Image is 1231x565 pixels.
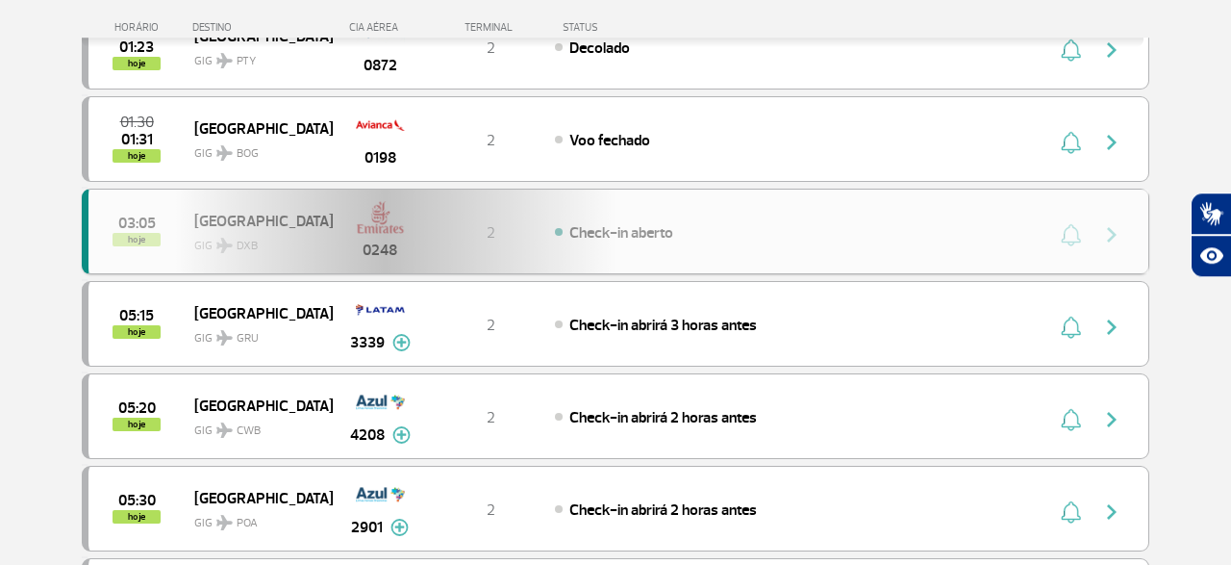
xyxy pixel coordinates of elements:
[120,116,154,129] span: 2025-09-30 01:30:00
[1061,408,1081,431] img: sino-painel-voo.svg
[113,510,161,524] span: hoje
[392,426,411,444] img: mais-info-painel-voo.svg
[392,334,411,351] img: mais-info-painel-voo.svg
[487,408,495,427] span: 2
[194,485,317,510] span: [GEOGRAPHIC_DATA]
[216,145,233,161] img: destiny_airplane.svg
[113,418,161,431] span: hoje
[350,331,385,354] span: 3339
[1191,193,1231,235] button: Abrir tradutor de língua de sinais.
[216,330,233,346] img: destiny_airplane.svg
[194,116,317,141] span: [GEOGRAPHIC_DATA]
[350,424,385,447] span: 4208
[332,21,428,34] div: CIA AÉREA
[113,325,161,339] span: hoje
[487,131,495,150] span: 2
[1100,316,1123,339] img: seta-direita-painel-voo.svg
[569,39,630,58] span: Decolado
[113,57,161,70] span: hoje
[351,516,383,539] span: 2901
[390,519,409,536] img: mais-info-painel-voo.svg
[113,149,161,163] span: hoje
[1061,39,1081,62] img: sino-painel-voo.svg
[569,501,757,520] span: Check-in abrirá 2 horas antes
[237,53,256,70] span: PTY
[216,423,233,438] img: destiny_airplane.svg
[1100,39,1123,62] img: seta-direita-painel-voo.svg
[237,330,259,347] span: GRU
[194,135,317,163] span: GIG
[1191,235,1231,277] button: Abrir recursos assistivos.
[1100,501,1123,524] img: seta-direita-painel-voo.svg
[192,21,333,34] div: DESTINO
[118,494,156,507] span: 2025-09-30 05:30:00
[1191,193,1231,277] div: Plugin de acessibilidade da Hand Talk.
[194,300,317,325] span: [GEOGRAPHIC_DATA]
[119,40,154,54] span: 2025-09-30 01:23:00
[364,146,396,169] span: 0198
[569,408,757,427] span: Check-in abrirá 2 horas antes
[237,515,258,532] span: POA
[216,515,233,530] img: destiny_airplane.svg
[364,54,397,77] span: 0872
[194,320,317,347] span: GIG
[1100,408,1123,431] img: seta-direita-painel-voo.svg
[194,42,317,70] span: GIG
[487,316,495,335] span: 2
[88,21,192,34] div: HORÁRIO
[216,53,233,68] img: destiny_airplane.svg
[487,39,495,58] span: 2
[121,133,153,146] span: 2025-09-30 01:31:01
[569,316,757,335] span: Check-in abrirá 3 horas antes
[569,131,650,150] span: Voo fechado
[428,21,553,34] div: TERMINAL
[1061,501,1081,524] img: sino-painel-voo.svg
[194,412,317,440] span: GIG
[119,309,154,322] span: 2025-09-30 05:15:00
[487,501,495,520] span: 2
[118,401,156,415] span: 2025-09-30 05:20:00
[237,145,259,163] span: BOG
[1100,131,1123,154] img: seta-direita-painel-voo.svg
[1061,131,1081,154] img: sino-painel-voo.svg
[553,21,710,34] div: STATUS
[194,393,317,418] span: [GEOGRAPHIC_DATA]
[237,423,261,440] span: CWB
[194,504,317,532] span: GIG
[1061,316,1081,339] img: sino-painel-voo.svg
